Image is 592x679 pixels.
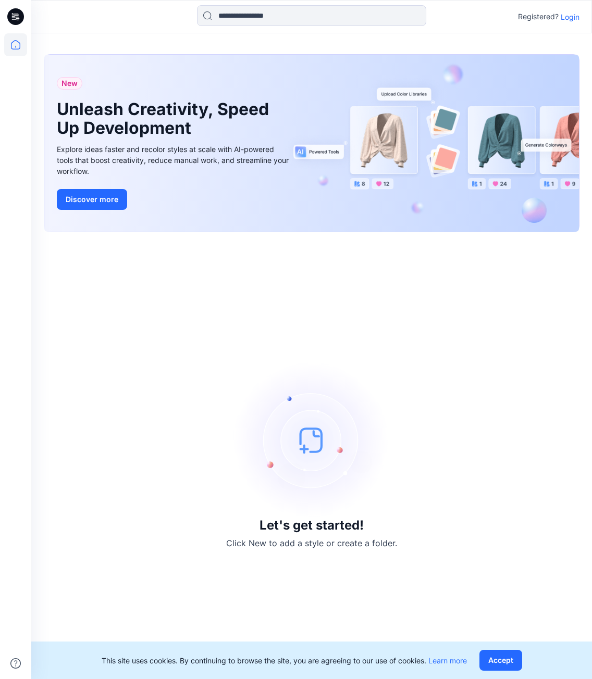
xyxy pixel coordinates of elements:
[57,100,276,137] h1: Unleash Creativity, Speed Up Development
[518,10,559,23] p: Registered?
[57,189,127,210] button: Discover more
[61,77,78,90] span: New
[233,362,390,518] img: empty-state-image.svg
[561,11,579,22] p: Login
[57,144,291,177] div: Explore ideas faster and recolor styles at scale with AI-powered tools that boost creativity, red...
[226,537,397,549] p: Click New to add a style or create a folder.
[428,656,467,665] a: Learn more
[260,518,364,533] h3: Let's get started!
[57,189,291,210] a: Discover more
[479,650,522,671] button: Accept
[102,655,467,666] p: This site uses cookies. By continuing to browse the site, you are agreeing to our use of cookies.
